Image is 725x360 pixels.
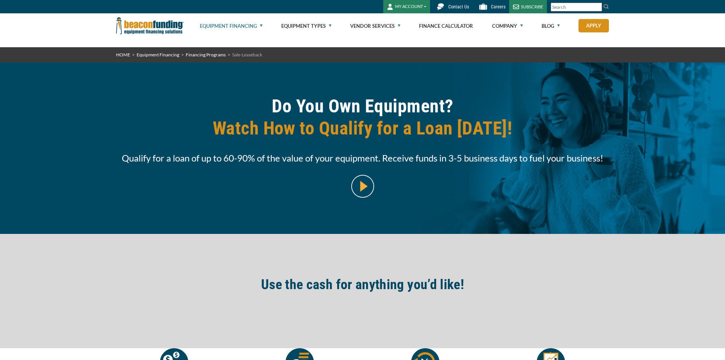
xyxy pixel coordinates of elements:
[578,19,609,32] a: Apply
[137,52,179,58] a: Equipment Financing
[116,117,609,139] span: Watch How to Qualify for a Loan [DATE]!
[419,14,473,38] a: Finance Calculator
[232,52,262,58] span: Sale-Leaseback
[116,151,609,165] span: Qualify for a loan of up to 60-90% of the value of your equipment. Receive funds in 3-5 business ...
[448,4,469,10] span: Contact Us
[350,14,400,38] a: Vendor Services
[200,14,263,38] a: Equipment Financing
[603,3,609,10] img: Search
[116,13,184,38] img: Beacon Funding Corporation logo
[116,276,609,293] h2: Use the cash for anything you’d like!
[491,4,505,10] span: Careers
[186,52,226,58] a: Financing Programs
[281,14,331,38] a: Equipment Types
[551,3,602,11] input: Search
[116,52,130,58] a: HOME
[492,14,523,38] a: Company
[351,175,374,198] img: video modal pop-up play button
[116,95,609,145] h1: Do You Own Equipment?
[542,14,560,38] a: Blog
[594,4,600,10] a: Clear search text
